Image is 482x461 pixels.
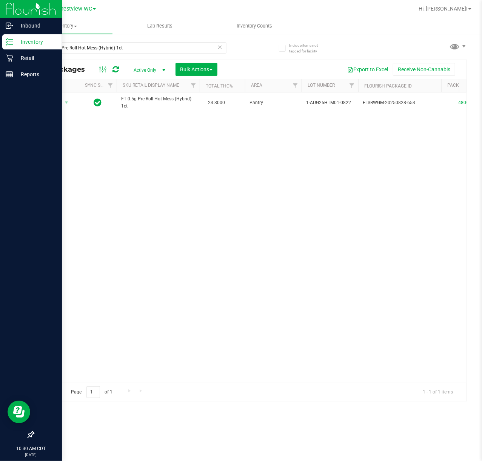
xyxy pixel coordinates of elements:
[217,42,223,52] span: Clear
[363,99,437,106] span: FLSRWGM-20250828-653
[6,38,13,46] inline-svg: Inventory
[346,79,358,92] a: Filter
[121,95,195,110] span: FT 0.5g Pre-Roll Hot Mess (Hybrid) 1ct
[206,83,233,89] a: Total THC%
[204,97,229,108] span: 23.3000
[85,83,114,88] a: Sync Status
[364,83,412,89] a: Flourish Package ID
[342,63,393,76] button: Export to Excel
[3,445,59,452] p: 10:30 AM CDT
[6,54,13,62] inline-svg: Retail
[112,18,207,34] a: Lab Results
[33,42,226,54] input: Search Package ID, Item Name, SKU, Lot or Part Number...
[13,70,59,79] p: Reports
[447,83,473,88] a: Package ID
[123,83,179,88] a: SKU Retail Display Name
[207,18,302,34] a: Inventory Counts
[419,6,468,12] span: Hi, [PERSON_NAME]!
[249,99,297,106] span: Pantry
[62,97,71,108] span: select
[6,71,13,78] inline-svg: Reports
[104,79,117,92] a: Filter
[176,63,217,76] button: Bulk Actions
[306,99,354,106] span: 1-AUG25HTM01-0822
[417,386,459,398] span: 1 - 1 of 1 items
[226,23,282,29] span: Inventory Counts
[13,21,59,30] p: Inbound
[137,23,183,29] span: Lab Results
[251,83,262,88] a: Area
[58,6,92,12] span: Crestview WC
[393,63,455,76] button: Receive Non-Cannabis
[39,65,92,74] span: All Packages
[13,54,59,63] p: Retail
[187,79,200,92] a: Filter
[86,386,100,398] input: 1
[94,97,102,108] span: In Sync
[6,22,13,29] inline-svg: Inbound
[13,37,59,46] p: Inventory
[180,66,213,72] span: Bulk Actions
[18,18,112,34] a: Inventory
[3,452,59,458] p: [DATE]
[65,386,119,398] span: Page of 1
[8,401,30,423] iframe: Resource center
[308,83,335,88] a: Lot Number
[18,23,112,29] span: Inventory
[289,43,327,54] span: Include items not tagged for facility
[289,79,302,92] a: Filter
